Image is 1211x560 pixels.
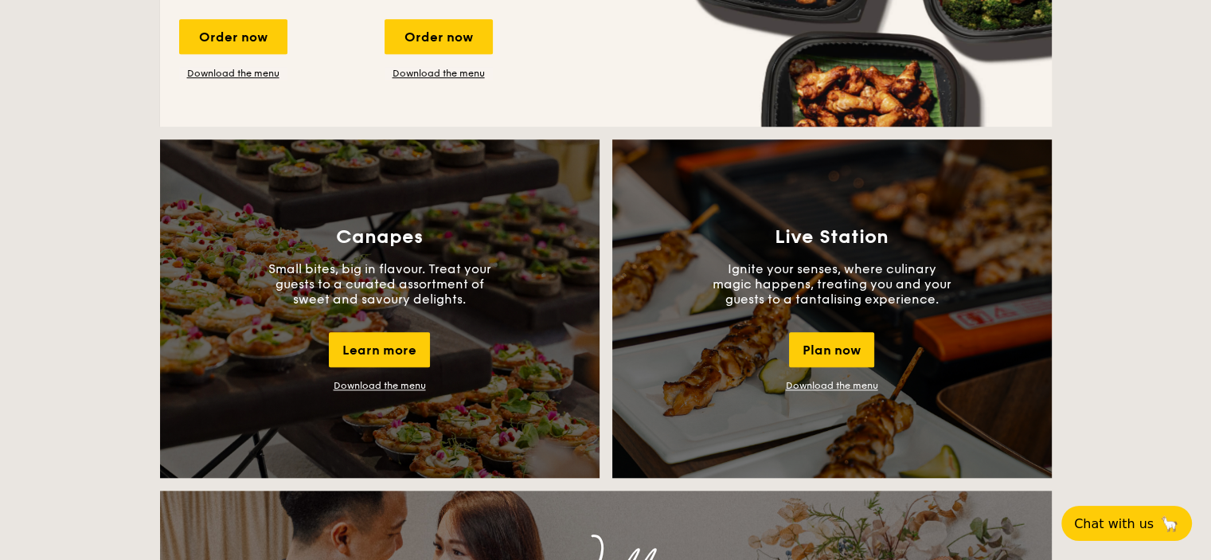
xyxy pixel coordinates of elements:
[1160,515,1179,533] span: 🦙
[179,67,287,80] a: Download the menu
[336,226,423,249] h3: Canapes
[329,332,430,367] div: Learn more
[786,380,878,391] a: Download the menu
[775,226,889,249] h3: Live Station
[385,19,493,54] div: Order now
[179,19,287,54] div: Order now
[260,261,499,307] p: Small bites, big in flavour. Treat your guests to a curated assortment of sweet and savoury delig...
[1061,506,1192,541] button: Chat with us🦙
[1074,516,1154,531] span: Chat with us
[789,332,874,367] div: Plan now
[713,261,951,307] p: Ignite your senses, where culinary magic happens, treating you and your guests to a tantalising e...
[334,380,426,391] a: Download the menu
[385,67,493,80] a: Download the menu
